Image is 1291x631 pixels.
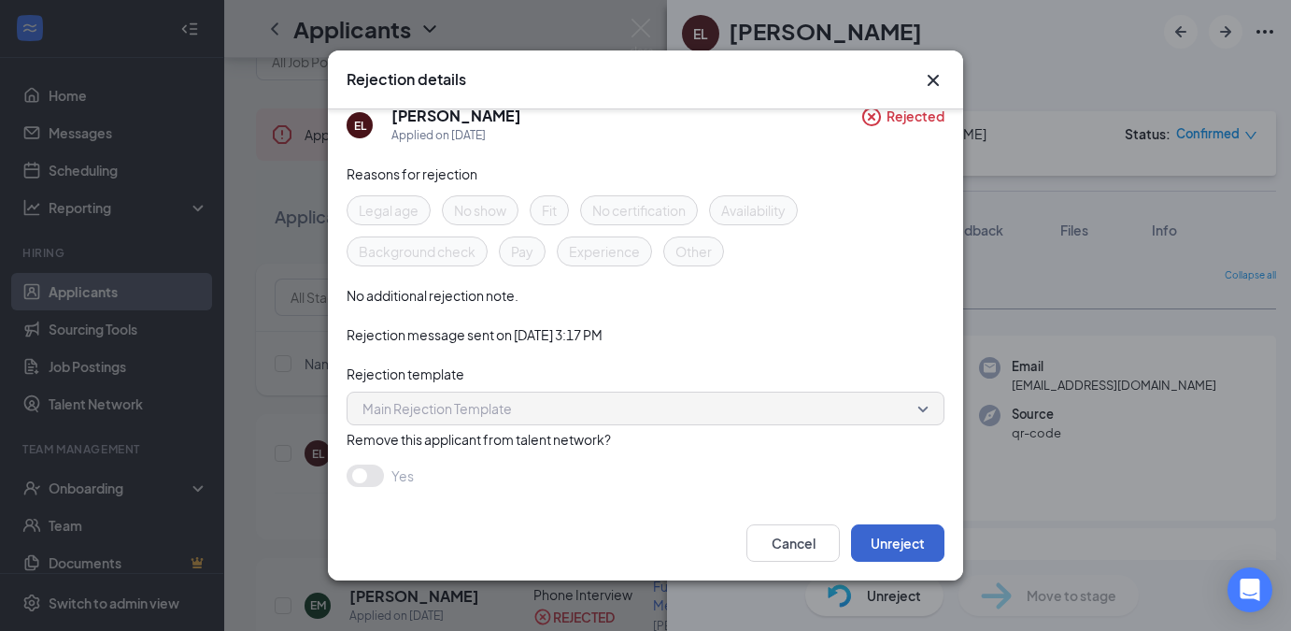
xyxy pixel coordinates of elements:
[922,69,944,92] button: Close
[354,118,366,134] div: EL
[1227,567,1272,612] div: Open Intercom Messenger
[542,200,557,221] span: Fit
[454,200,506,221] span: No show
[347,326,603,343] span: Rejection message sent on [DATE] 3:17 PM
[359,200,419,221] span: Legal age
[347,287,518,304] span: No additional rejection note.
[922,69,944,92] svg: Cross
[347,165,477,182] span: Reasons for rejection
[592,200,686,221] span: No certification
[391,126,521,145] div: Applied on [DATE]
[359,241,475,262] span: Background check
[860,106,883,128] svg: CircleCross
[569,241,640,262] span: Experience
[887,106,944,145] span: Rejected
[746,524,840,562] button: Cancel
[851,524,944,562] button: Unreject
[675,241,712,262] span: Other
[511,241,533,262] span: Pay
[347,69,466,90] h3: Rejection details
[362,394,512,423] span: Main Rejection Template
[347,366,464,382] span: Rejection template
[347,431,611,448] span: Remove this applicant from talent network?
[391,106,521,126] h5: [PERSON_NAME]
[721,200,786,221] span: Availability
[391,465,414,487] span: Yes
